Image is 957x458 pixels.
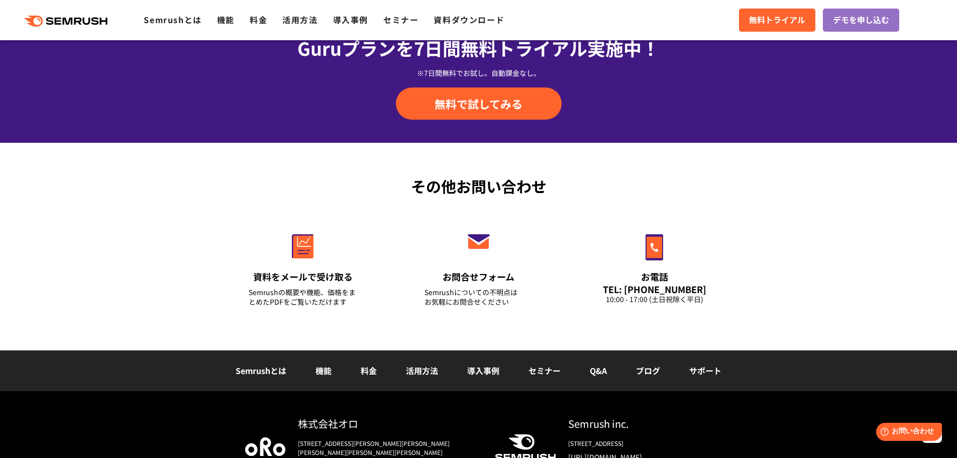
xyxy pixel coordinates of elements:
[396,87,562,120] a: 無料で試してみる
[249,288,357,307] div: Semrushの概要や機能、価格をまとめたPDFをご覧いただけます
[245,437,285,455] img: oro company
[590,364,607,377] a: Q&A
[739,9,815,32] a: 無料トライアル
[568,439,712,448] div: [STREET_ADDRESS]
[424,270,533,283] div: お問合せフォーム
[528,364,561,377] a: セミナー
[333,14,368,26] a: 導入事例
[467,364,499,377] a: 導入事例
[215,34,742,61] div: Guruプランを7日間
[361,364,377,377] a: 料金
[600,270,709,283] div: お電話
[144,14,201,26] a: Semrushとは
[434,14,504,26] a: 資料ダウンロード
[282,14,317,26] a: 活用方法
[250,14,267,26] a: 料金
[215,68,742,78] div: ※7日間無料でお試し。自動課金なし。
[568,416,712,431] div: Semrush inc.
[315,364,332,377] a: 機能
[406,364,438,377] a: 活用方法
[217,14,235,26] a: 機能
[600,295,709,304] div: 10:00 - 17:00 (土日祝除く平日)
[249,270,357,283] div: 資料をメールで受け取る
[236,364,286,377] a: Semrushとは
[383,14,418,26] a: セミナー
[636,364,660,377] a: ブログ
[823,9,899,32] a: デモを申し込む
[833,14,889,27] span: デモを申し込む
[749,14,805,27] span: 無料トライアル
[689,364,721,377] a: サポート
[868,419,946,447] iframe: Help widget launcher
[461,35,660,61] span: 無料トライアル実施中！
[403,213,554,319] a: お問合せフォーム Semrushについての不明点はお気軽にお問合せください
[424,288,533,307] div: Semrushについての不明点は お気軽にお問合せください
[215,175,742,198] div: その他お問い合わせ
[298,439,479,457] div: [STREET_ADDRESS][PERSON_NAME][PERSON_NAME][PERSON_NAME][PERSON_NAME][PERSON_NAME]
[435,96,522,111] span: 無料で試してみる
[600,284,709,295] div: TEL: [PHONE_NUMBER]
[298,416,479,431] div: 株式会社オロ
[228,213,378,319] a: 資料をメールで受け取る Semrushの概要や機能、価格をまとめたPDFをご覧いただけます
